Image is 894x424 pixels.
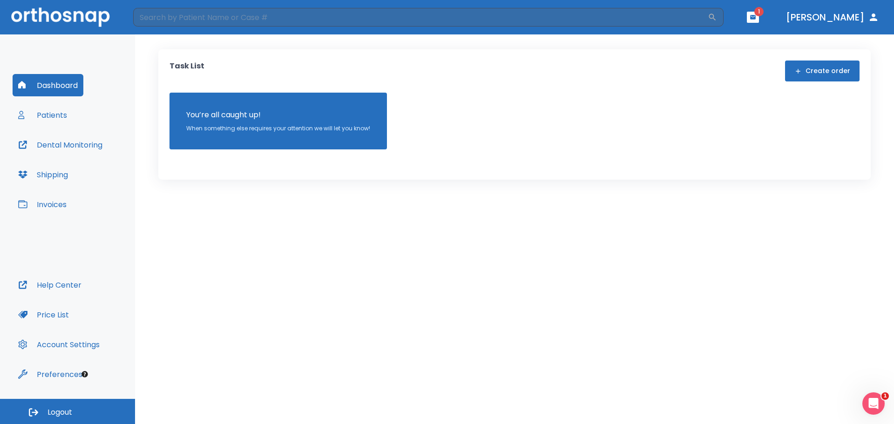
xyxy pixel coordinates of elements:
[13,193,72,215] button: Invoices
[11,7,110,27] img: Orthosnap
[81,370,89,378] div: Tooltip anchor
[785,61,860,81] button: Create order
[13,74,83,96] button: Dashboard
[862,392,885,415] iframe: Intercom live chat
[754,7,764,16] span: 1
[13,134,108,156] button: Dental Monitoring
[13,163,74,186] button: Shipping
[13,104,73,126] button: Patients
[881,392,889,400] span: 1
[13,274,87,296] button: Help Center
[169,61,204,81] p: Task List
[47,407,72,417] span: Logout
[133,8,708,27] input: Search by Patient Name or Case #
[13,363,88,385] button: Preferences
[186,109,370,121] p: You’re all caught up!
[782,9,883,26] button: [PERSON_NAME]
[13,333,105,356] button: Account Settings
[186,124,370,133] p: When something else requires your attention we will let you know!
[13,303,74,326] button: Price List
